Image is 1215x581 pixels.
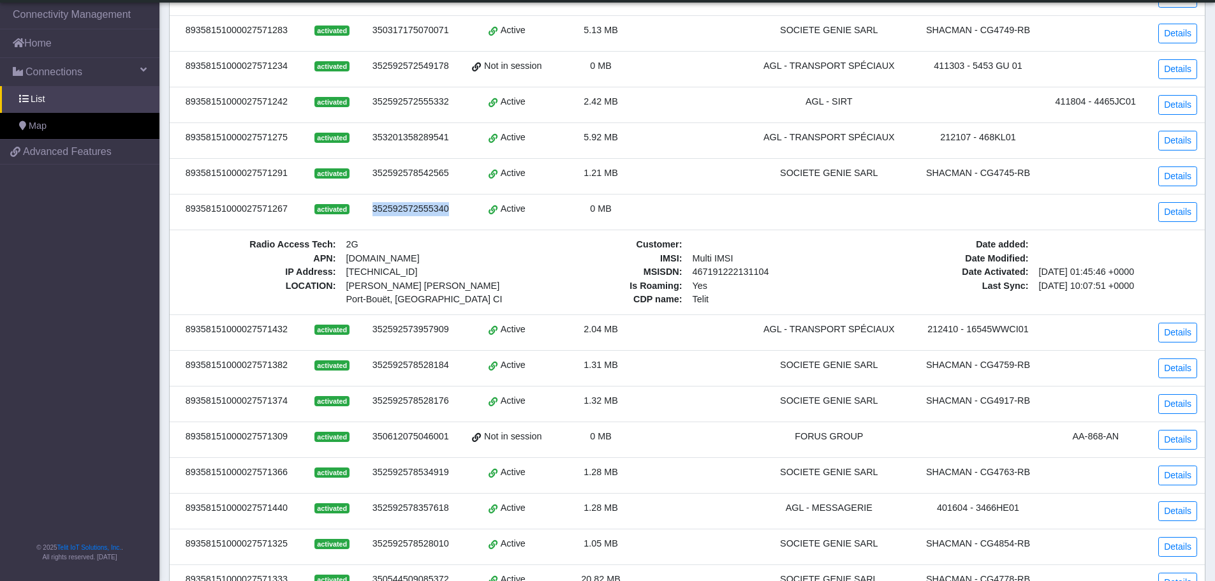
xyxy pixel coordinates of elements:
div: 352592572555340 [369,202,453,216]
span: activated [314,61,350,71]
span: activated [314,325,350,335]
div: 89358151000027571267 [177,202,296,216]
span: Date Activated : [870,265,1034,279]
div: SOCIETE GENIE SARL [751,466,906,480]
span: 0 MB [590,203,612,214]
div: AGL - TRANSPORT SPÉCIAUX [751,131,906,145]
span: 5.13 MB [584,25,618,35]
span: Multi IMSI [688,252,851,266]
span: activated [314,467,350,478]
div: 212107 - 468KL01 [922,131,1035,145]
span: activated [314,396,350,406]
div: 89358151000027571234 [177,59,296,73]
a: Details [1158,131,1197,151]
div: 350612075046001 [369,430,453,444]
span: [DATE] 10:07:51 +0000 [1034,279,1198,293]
span: Radio Access Tech : [177,238,341,252]
div: AGL - SIRT [751,95,906,109]
span: Map [29,119,47,133]
a: Details [1158,358,1197,378]
span: Active [501,95,526,109]
span: APN : [177,252,341,266]
a: Details [1158,394,1197,414]
a: Details [1158,59,1197,79]
div: FORUS GROUP [751,430,906,444]
div: 411804 - 4465JC01 [1050,95,1142,109]
span: [DATE] 01:45:46 +0000 [1034,265,1198,279]
span: Active [501,394,526,408]
span: activated [314,97,350,107]
span: 0 MB [590,431,612,441]
span: activated [314,133,350,143]
span: Telit [688,293,851,307]
div: 352592572549178 [369,59,453,73]
div: AA-868-AN [1050,430,1142,444]
span: Active [501,131,526,145]
a: Details [1158,323,1197,342]
span: CDP name : [524,293,688,307]
span: 2.04 MB [584,324,618,334]
a: Details [1158,202,1197,222]
span: 5.92 MB [584,132,618,142]
div: 352592578357618 [369,501,453,515]
span: Not in session [484,59,541,73]
span: 0 MB [590,61,612,71]
span: [PERSON_NAME] [PERSON_NAME] [346,279,500,293]
div: 89358151000027571283 [177,24,296,38]
div: SHACMAN - CG4759-RB [922,358,1035,372]
div: SHACMAN - CG4917-RB [922,394,1035,408]
div: SOCIETE GENIE SARL [751,166,906,180]
span: activated [314,360,350,371]
div: SHACMAN - CG4745-RB [922,166,1035,180]
span: IP Address : [177,265,341,279]
span: activated [314,539,350,549]
a: Telit IoT Solutions, Inc. [57,544,121,551]
span: Is Roaming : [524,279,688,293]
a: Details [1158,537,1197,557]
span: Active [501,537,526,551]
span: 1.32 MB [584,395,618,406]
div: 89358151000027571440 [177,501,296,515]
span: Date Modified : [870,252,1034,266]
span: 1.28 MB [584,467,618,477]
div: SHACMAN - CG4854-RB [922,537,1035,551]
span: Customer : [524,238,688,252]
span: Active [501,466,526,480]
div: 411303 - 5453 GU 01 [922,59,1035,73]
span: activated [314,168,350,179]
a: Details [1158,95,1197,115]
span: Active [501,202,526,216]
span: 1.05 MB [584,538,618,548]
span: Date added : [870,238,1034,252]
div: 352592578542565 [369,166,453,180]
span: Advanced Features [23,144,112,159]
div: 89358151000027571291 [177,166,296,180]
a: Details [1158,166,1197,186]
div: AGL - TRANSPORT SPÉCIAUX [751,59,906,73]
span: Active [501,323,526,337]
span: Active [501,501,526,515]
div: 89358151000027571374 [177,394,296,408]
span: LOCATION : [177,279,341,307]
div: 89358151000027571325 [177,537,296,551]
span: activated [314,503,350,513]
div: 212410 - 16545WWCI01 [922,323,1035,337]
span: MSISDN : [524,265,688,279]
span: 2.42 MB [584,96,618,107]
span: Last Sync : [870,279,1034,293]
span: Yes [693,281,707,291]
span: Active [501,166,526,180]
span: 1.28 MB [584,503,618,513]
span: activated [314,204,350,214]
div: 352592578528010 [369,537,453,551]
a: Details [1158,501,1197,521]
span: Active [501,358,526,372]
div: AGL - MESSAGERIE [751,501,906,515]
div: 352592578528184 [369,358,453,372]
div: 89358151000027571382 [177,358,296,372]
div: AGL - TRANSPORT SPÉCIAUX [751,323,906,337]
span: Connections [26,64,82,80]
div: 353201358289541 [369,131,453,145]
div: 89358151000027571275 [177,131,296,145]
a: Details [1158,430,1197,450]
